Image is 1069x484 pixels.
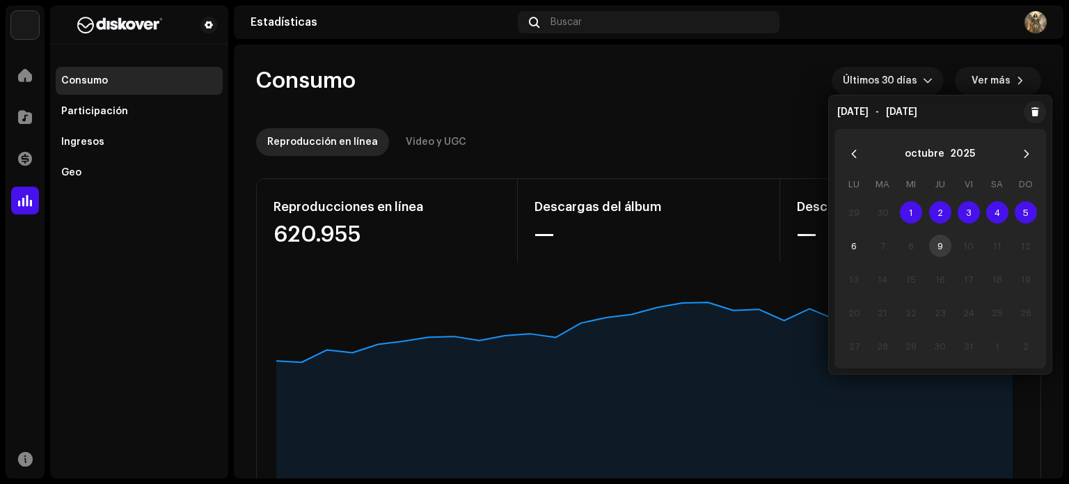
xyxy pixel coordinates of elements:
[869,263,897,296] td: 14
[256,67,356,95] span: Consumo
[840,196,869,229] td: 29
[61,106,128,117] div: Participación
[274,196,500,218] div: Reproducciones en línea
[848,180,860,189] span: LU
[840,263,869,296] td: 13
[965,180,973,189] span: VI
[1011,296,1040,329] td: 26
[406,128,466,156] div: Video y UGC
[954,296,983,329] td: 24
[986,201,1008,224] span: 4
[1013,140,1040,168] button: Next Month
[1011,263,1040,296] td: 19
[869,329,897,363] td: 28
[61,75,108,86] div: Consumo
[983,196,1011,229] td: 4
[869,296,897,329] td: 21
[926,196,954,229] td: 2
[834,129,1046,368] div: Choose Date
[869,196,897,229] td: 30
[274,224,500,246] div: 620.955
[534,224,762,246] div: —
[843,67,923,95] span: Últimos 30 días
[906,180,916,189] span: MI
[886,107,917,117] span: [DATE]
[926,263,954,296] td: 16
[954,329,983,363] td: 31
[56,97,223,125] re-m-nav-item: Participación
[926,329,954,363] td: 30
[840,140,868,168] button: Previous Month
[251,17,512,28] div: Estadísticas
[1011,229,1040,263] td: 12
[926,229,954,263] td: 9
[897,229,926,263] td: 8
[897,196,926,229] td: 1
[61,136,104,148] div: Ingresos
[1019,180,1033,189] span: DO
[929,201,951,224] span: 2
[954,196,983,229] td: 3
[267,128,378,156] div: Reproducción en línea
[551,17,582,28] span: Buscar
[935,180,945,189] span: JU
[56,159,223,187] re-m-nav-item: Geo
[840,329,869,363] td: 27
[954,229,983,263] td: 10
[950,143,975,165] button: Choose Year
[534,196,762,218] div: Descargas del álbum
[840,229,869,263] td: 6
[876,180,889,189] span: MA
[972,67,1011,95] span: Ver más
[840,296,869,329] td: 20
[991,180,1003,189] span: SA
[897,263,926,296] td: 15
[876,107,879,117] span: -
[983,296,1011,329] td: 25
[955,67,1041,95] button: Ver más
[926,296,954,329] td: 23
[983,329,1011,363] td: 1
[61,167,81,178] div: Geo
[905,143,944,165] button: Choose Month
[1011,329,1040,363] td: 2
[1024,11,1047,33] img: 0b1410a1-c96d-4672-8a1c-dd4e0121b81f
[1015,201,1037,224] span: 5
[983,263,1011,296] td: 18
[954,263,983,296] td: 17
[983,229,1011,263] td: 11
[61,17,178,33] img: b627a117-4a24-417a-95e9-2d0c90689367
[897,329,926,363] td: 29
[56,128,223,156] re-m-nav-item: Ingresos
[1011,196,1040,229] td: 5
[843,235,865,257] span: 6
[900,201,922,224] span: 1
[11,11,39,39] img: 297a105e-aa6c-4183-9ff4-27133c00f2e2
[869,229,897,263] td: 7
[837,107,869,117] span: [DATE]
[797,196,1024,218] div: Descargas de pistas
[897,296,926,329] td: 22
[56,67,223,95] re-m-nav-item: Consumo
[923,67,933,95] div: dropdown trigger
[797,224,1024,246] div: —
[958,201,980,224] span: 3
